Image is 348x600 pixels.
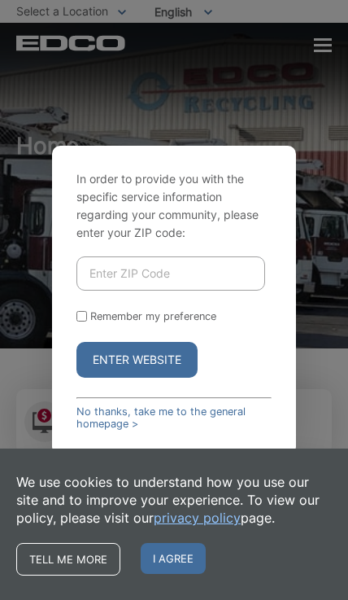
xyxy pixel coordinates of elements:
label: Remember my preference [90,310,216,322]
button: Enter Website [76,342,198,378]
p: In order to provide you with the specific service information regarding your community, please en... [76,170,272,242]
a: No thanks, take me to the general homepage > [76,405,272,430]
input: Enter ZIP Code [76,256,265,291]
p: We use cookies to understand how you use our site and to improve your experience. To view our pol... [16,473,332,527]
span: I agree [141,543,206,574]
a: Tell me more [16,543,120,576]
a: privacy policy [154,509,241,527]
